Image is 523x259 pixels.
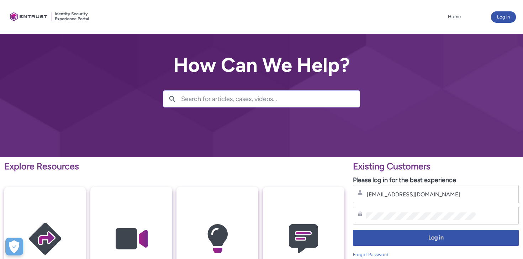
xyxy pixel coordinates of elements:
h2: How Can We Help? [163,54,360,76]
button: Search [163,91,181,107]
p: Existing Customers [353,160,519,173]
button: Log in [491,11,516,23]
p: Explore Resources [4,160,344,173]
a: Home [446,11,463,22]
div: Cookie Preferences [5,238,23,255]
p: Please log in for the best experience [353,175,519,185]
button: Log in [353,230,519,246]
button: Open Preferences [5,238,23,255]
span: Log in [358,234,514,242]
input: Username [366,191,476,198]
a: Forgot Password [353,252,389,257]
input: Search for articles, cases, videos... [181,91,360,107]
